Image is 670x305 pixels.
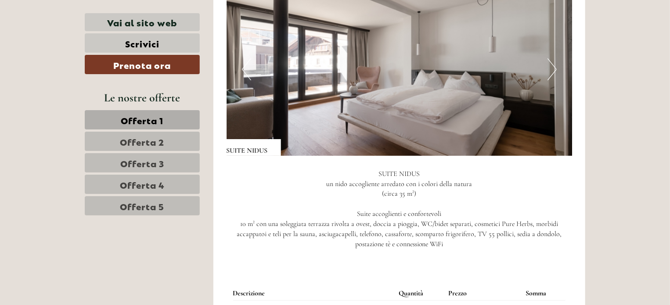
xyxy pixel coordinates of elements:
[85,90,200,106] div: Le nostre offerte
[153,7,194,22] div: martedì
[242,58,251,80] button: Previous
[120,178,165,190] span: Offerta 4
[548,58,557,80] button: Next
[120,200,165,212] span: Offerta 5
[233,287,395,300] th: Descrizione
[120,135,165,147] span: Offerta 2
[7,24,122,50] div: Buon giorno, come possiamo aiutarla?
[85,55,200,74] a: Prenota ora
[85,13,200,31] a: Vai al sito web
[85,33,200,53] a: Scrivici
[227,169,573,249] p: SUITE NIDUS un nido accogliente arredato con i colori della natura (circa 35 m²) Suite accoglient...
[13,43,117,49] small: 12:14
[120,157,164,169] span: Offerta 3
[121,114,164,126] span: Offerta 1
[13,25,117,32] div: [GEOGRAPHIC_DATA]
[227,139,281,156] div: SUITE NIDUS
[445,287,522,300] th: Prezzo
[395,287,445,300] th: Quantità
[294,227,346,247] button: Invia
[522,287,566,300] th: Somma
